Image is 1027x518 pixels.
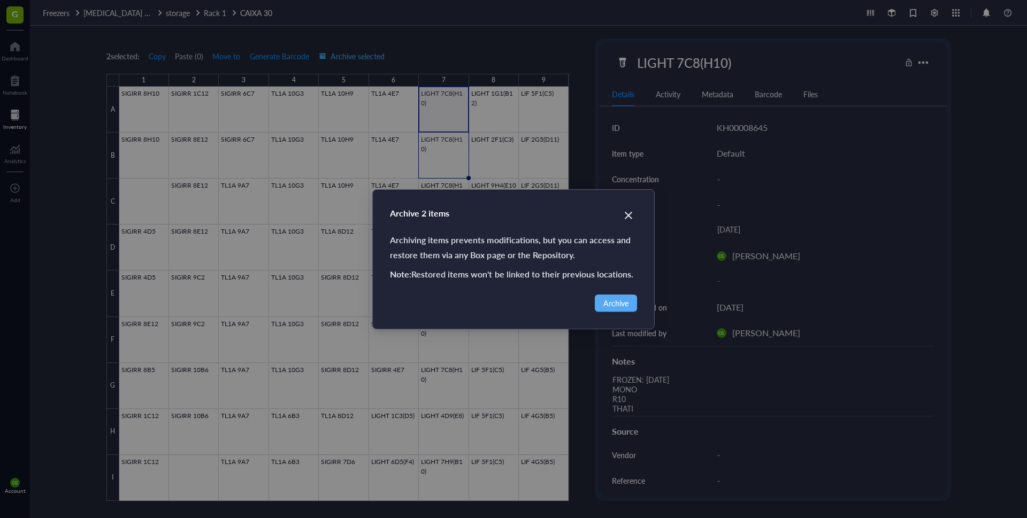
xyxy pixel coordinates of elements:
[390,207,637,220] div: Archive 2 items
[603,297,629,309] span: Archive
[620,209,637,222] span: Close
[390,233,637,262] div: Archiving items prevents modifications, but you can access and restore them via any Box page or t...
[390,267,637,282] div: Restored items won't be linked to their previous locations.
[620,207,637,224] button: Close
[595,295,637,312] button: Archive
[390,268,411,280] strong: Note:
